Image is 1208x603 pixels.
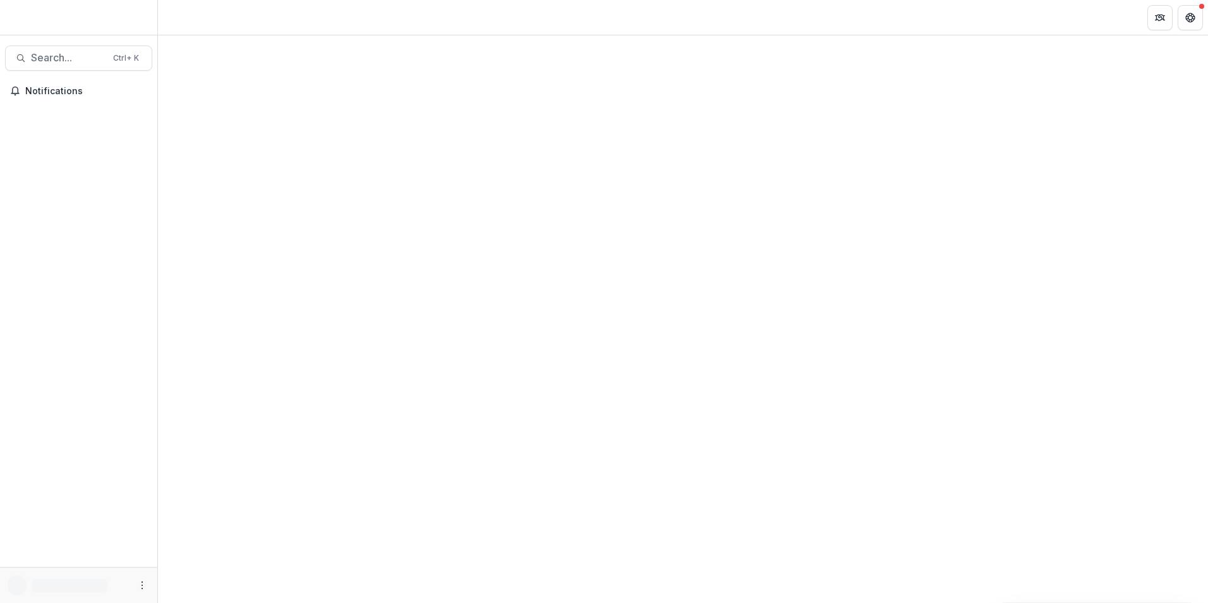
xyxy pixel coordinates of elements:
[25,86,147,97] span: Notifications
[31,52,106,64] span: Search...
[163,8,217,27] nav: breadcrumb
[1178,5,1203,30] button: Get Help
[1147,5,1173,30] button: Partners
[135,578,150,593] button: More
[5,81,152,101] button: Notifications
[5,46,152,71] button: Search...
[111,51,142,65] div: Ctrl + K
